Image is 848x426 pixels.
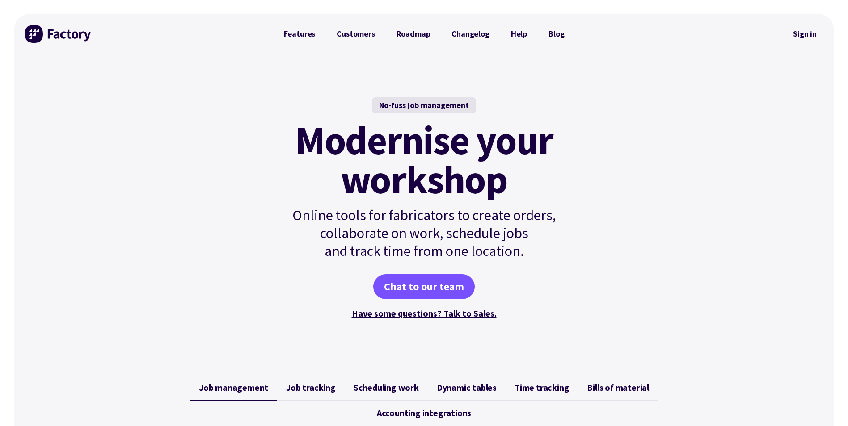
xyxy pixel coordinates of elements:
a: Features [273,25,326,43]
span: Job tracking [286,382,336,393]
nav: Secondary Navigation [787,24,823,44]
mark: Modernise your workshop [295,121,553,199]
a: Changelog [441,25,500,43]
a: Chat to our team [373,274,475,299]
span: Accounting integrations [377,408,471,418]
span: Dynamic tables [437,382,497,393]
div: No-fuss job management [372,97,476,113]
a: Customers [326,25,385,43]
a: Have some questions? Talk to Sales. [352,308,497,319]
nav: Primary Navigation [273,25,575,43]
p: Online tools for fabricators to create orders, collaborate on work, schedule jobs and track time ... [273,206,575,260]
span: Scheduling work [354,382,419,393]
span: Time tracking [515,382,569,393]
a: Help [500,25,538,43]
span: Job management [199,382,268,393]
a: Blog [538,25,575,43]
span: Bills of material [587,382,649,393]
a: Roadmap [386,25,441,43]
a: Sign in [787,24,823,44]
img: Factory [25,25,92,43]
